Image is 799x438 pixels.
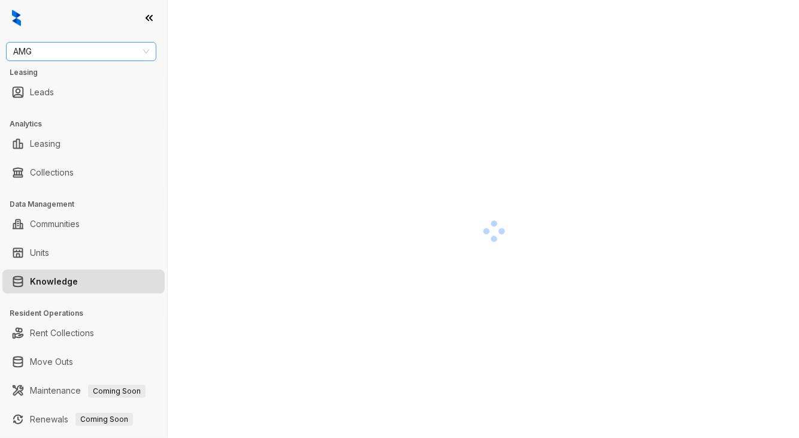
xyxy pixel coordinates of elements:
[88,385,146,398] span: Coming Soon
[2,321,165,345] li: Rent Collections
[30,132,60,156] a: Leasing
[10,308,167,319] h3: Resident Operations
[2,241,165,265] li: Units
[75,413,133,426] span: Coming Soon
[10,67,167,78] h3: Leasing
[2,379,165,403] li: Maintenance
[2,350,165,374] li: Move Outs
[30,350,73,374] a: Move Outs
[30,241,49,265] a: Units
[10,199,167,210] h3: Data Management
[2,80,165,104] li: Leads
[2,132,165,156] li: Leasing
[30,80,54,104] a: Leads
[30,161,74,185] a: Collections
[2,270,165,294] li: Knowledge
[2,212,165,236] li: Communities
[30,270,78,294] a: Knowledge
[2,407,165,431] li: Renewals
[2,161,165,185] li: Collections
[13,43,149,61] span: AMG
[30,212,80,236] a: Communities
[30,407,133,431] a: RenewalsComing Soon
[12,10,21,26] img: logo
[10,119,167,129] h3: Analytics
[30,321,94,345] a: Rent Collections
